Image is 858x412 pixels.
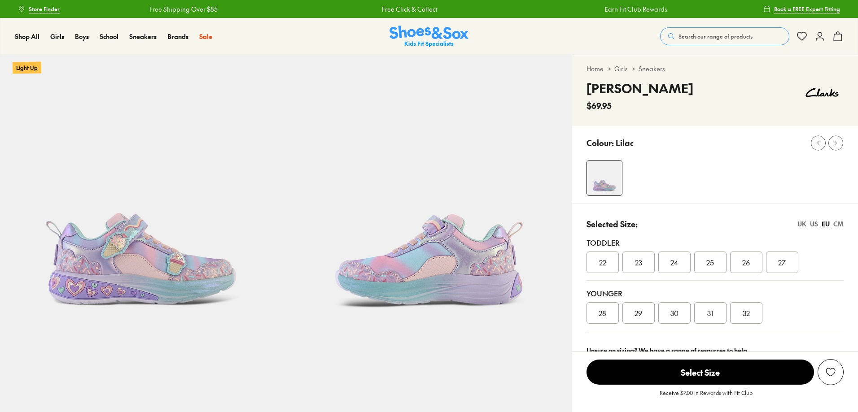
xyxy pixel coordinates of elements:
span: 26 [742,257,750,268]
button: Add to Wishlist [818,359,844,385]
span: $69.95 [587,100,612,112]
a: Shoes & Sox [390,26,468,48]
span: 29 [635,308,642,318]
p: Receive $7.00 in Rewards with Fit Club [660,389,753,405]
img: Annie Lilac [286,55,572,340]
span: 27 [778,257,786,268]
h4: [PERSON_NAME] [587,79,693,98]
span: 32 [743,308,750,318]
a: Free Shipping Over $85 [148,4,216,14]
div: > > [587,64,844,74]
a: Book a FREE Expert Fitting [763,1,840,17]
button: Select Size [587,359,814,385]
div: US [810,219,818,229]
div: EU [822,219,830,229]
span: 22 [599,257,606,268]
p: Selected Size: [587,218,638,230]
img: SNS_Logo_Responsive.svg [390,26,468,48]
span: Store Finder [29,5,60,13]
span: 24 [670,257,679,268]
a: Sneakers [129,32,157,41]
div: Unsure on sizing? We have a range of resources to help [587,346,844,355]
a: Free Click & Collect [381,4,436,14]
a: Girls [614,64,628,74]
div: Toddler [587,237,844,248]
img: Annie Lilac [587,160,622,195]
div: Younger [587,288,844,299]
a: Home [587,64,604,74]
p: Lilac [616,137,634,149]
span: 28 [599,308,606,318]
a: Boys [75,32,89,41]
span: 25 [706,257,714,268]
span: Book a FREE Expert Fitting [774,5,840,13]
a: Sale [199,32,212,41]
a: Sneakers [639,64,665,74]
a: Earn Fit Club Rewards [603,4,666,14]
div: CM [833,219,844,229]
p: Colour: [587,137,614,149]
div: UK [797,219,806,229]
span: Search our range of products [679,32,753,40]
a: Girls [50,32,64,41]
p: Light Up [13,61,41,74]
span: 30 [670,308,679,318]
span: Select Size [587,360,814,385]
a: School [100,32,118,41]
a: Brands [167,32,188,41]
a: Store Finder [18,1,60,17]
button: Search our range of products [660,27,789,45]
img: Vendor logo [801,79,844,106]
a: Shop All [15,32,39,41]
span: 31 [707,308,713,318]
span: 23 [635,257,642,268]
